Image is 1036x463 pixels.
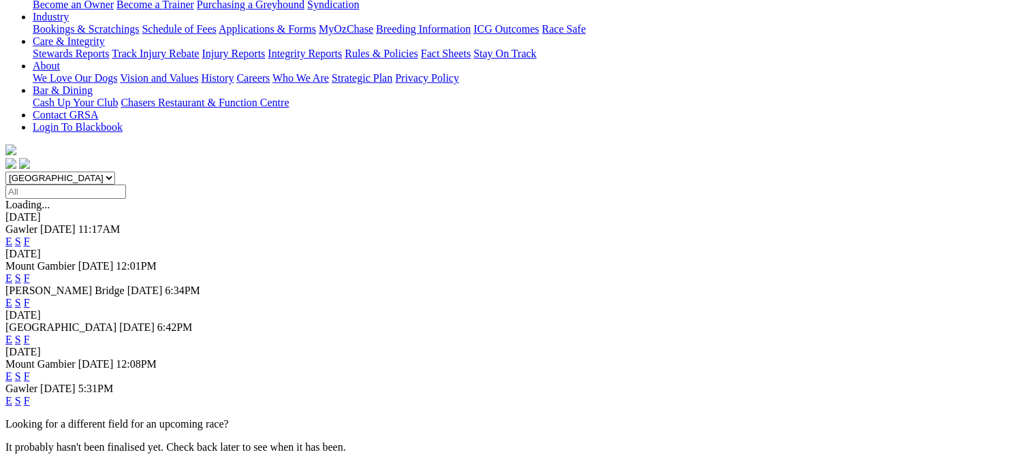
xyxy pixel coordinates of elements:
p: Looking for a different field for an upcoming race? [5,418,1031,430]
div: [DATE] [5,248,1031,260]
div: Industry [33,23,1031,35]
a: Cash Up Your Club [33,97,118,108]
span: Mount Gambier [5,260,76,272]
a: History [201,72,234,84]
span: [PERSON_NAME] Bridge [5,285,125,296]
a: Care & Integrity [33,35,105,47]
a: F [24,236,30,247]
div: About [33,72,1031,84]
span: Gawler [5,223,37,235]
span: 12:08PM [116,358,157,370]
span: 5:31PM [78,383,114,394]
img: facebook.svg [5,158,16,169]
span: [DATE] [40,223,76,235]
div: [DATE] [5,346,1031,358]
a: E [5,297,12,308]
a: E [5,395,12,406]
span: Loading... [5,199,50,210]
span: Mount Gambier [5,358,76,370]
a: E [5,272,12,284]
div: Bar & Dining [33,97,1031,109]
a: Schedule of Fees [142,23,216,35]
img: twitter.svg [19,158,30,169]
span: [DATE] [127,285,163,296]
span: [GEOGRAPHIC_DATA] [5,321,116,333]
div: Care & Integrity [33,48,1031,60]
a: MyOzChase [319,23,373,35]
a: Injury Reports [202,48,265,59]
div: [DATE] [5,309,1031,321]
a: S [15,395,21,406]
input: Select date [5,185,126,199]
a: Stewards Reports [33,48,109,59]
a: Race Safe [541,23,585,35]
a: Track Injury Rebate [112,48,199,59]
span: 6:34PM [165,285,200,296]
a: E [5,334,12,345]
span: [DATE] [78,260,114,272]
span: 12:01PM [116,260,157,272]
a: F [24,297,30,308]
a: F [24,272,30,284]
a: Stay On Track [473,48,536,59]
a: About [33,60,60,71]
a: Strategic Plan [332,72,392,84]
a: Careers [236,72,270,84]
a: We Love Our Dogs [33,72,117,84]
a: Rules & Policies [345,48,418,59]
partial: It probably hasn't been finalised yet. Check back later to see when it has been. [5,441,346,453]
a: S [15,236,21,247]
span: 6:42PM [157,321,193,333]
a: Contact GRSA [33,109,98,121]
a: Bookings & Scratchings [33,23,139,35]
a: ICG Outcomes [473,23,539,35]
a: S [15,370,21,382]
a: E [5,236,12,247]
a: Industry [33,11,69,22]
div: [DATE] [5,211,1031,223]
a: Integrity Reports [268,48,342,59]
a: S [15,297,21,308]
a: F [24,395,30,406]
a: F [24,334,30,345]
a: Vision and Values [120,72,198,84]
a: S [15,272,21,284]
a: E [5,370,12,382]
span: Gawler [5,383,37,394]
a: Login To Blackbook [33,121,123,133]
span: [DATE] [119,321,155,333]
a: Who We Are [272,72,329,84]
span: 11:17AM [78,223,121,235]
a: Bar & Dining [33,84,93,96]
a: Chasers Restaurant & Function Centre [121,97,289,108]
span: [DATE] [78,358,114,370]
a: S [15,334,21,345]
a: F [24,370,30,382]
a: Fact Sheets [421,48,471,59]
a: Privacy Policy [395,72,459,84]
span: [DATE] [40,383,76,394]
img: logo-grsa-white.png [5,144,16,155]
a: Breeding Information [376,23,471,35]
a: Applications & Forms [219,23,316,35]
